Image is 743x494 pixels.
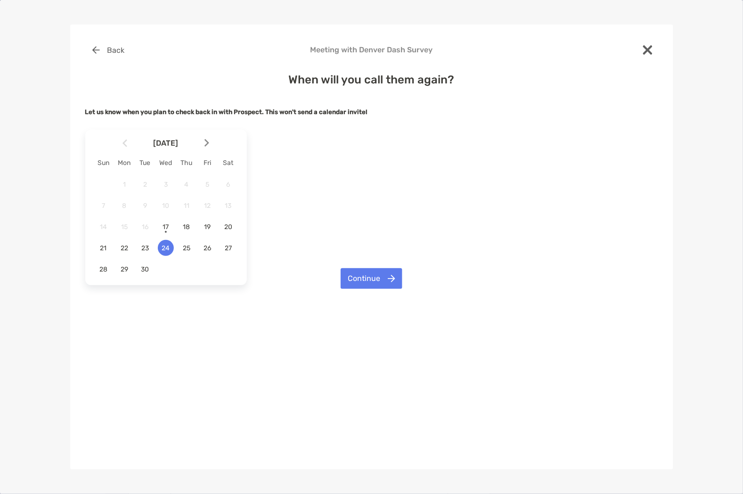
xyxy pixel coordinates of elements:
span: 29 [116,265,132,273]
span: 26 [199,244,215,252]
h4: Meeting with Denver Dash Survey [85,45,658,54]
span: 18 [179,223,195,231]
h4: When will you call them again? [85,73,658,86]
button: Continue [341,268,402,289]
span: 2 [137,181,153,189]
span: 5 [199,181,215,189]
span: 19 [199,223,215,231]
span: 27 [220,244,236,252]
div: Thu [176,159,197,167]
span: 20 [220,223,236,231]
img: close modal [643,45,653,55]
span: 28 [96,265,112,273]
span: 4 [179,181,195,189]
span: 23 [137,244,153,252]
div: Tue [135,159,155,167]
div: Mon [114,159,135,167]
span: 6 [220,181,236,189]
span: 12 [199,202,215,210]
img: button icon [92,46,100,54]
span: 11 [179,202,195,210]
span: 13 [220,202,236,210]
img: Arrow icon [204,139,209,147]
div: Sun [93,159,114,167]
strong: This won't send a calendar invite! [266,108,368,115]
button: Back [85,40,132,60]
div: Fri [197,159,218,167]
span: 30 [137,265,153,273]
span: 14 [96,223,112,231]
span: 22 [116,244,132,252]
img: Arrow icon [122,139,127,147]
span: 21 [96,244,112,252]
span: 15 [116,223,132,231]
span: 10 [158,202,174,210]
span: 25 [179,244,195,252]
span: 9 [137,202,153,210]
span: 8 [116,202,132,210]
h5: Let us know when you plan to check back in with Prospect. [85,108,658,115]
img: button icon [388,275,395,282]
div: Sat [218,159,238,167]
span: 24 [158,244,174,252]
div: Wed [155,159,176,167]
span: 17 [158,223,174,231]
span: 1 [116,181,132,189]
span: [DATE] [129,139,203,148]
span: 7 [96,202,112,210]
span: 16 [137,223,153,231]
span: 3 [158,181,174,189]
